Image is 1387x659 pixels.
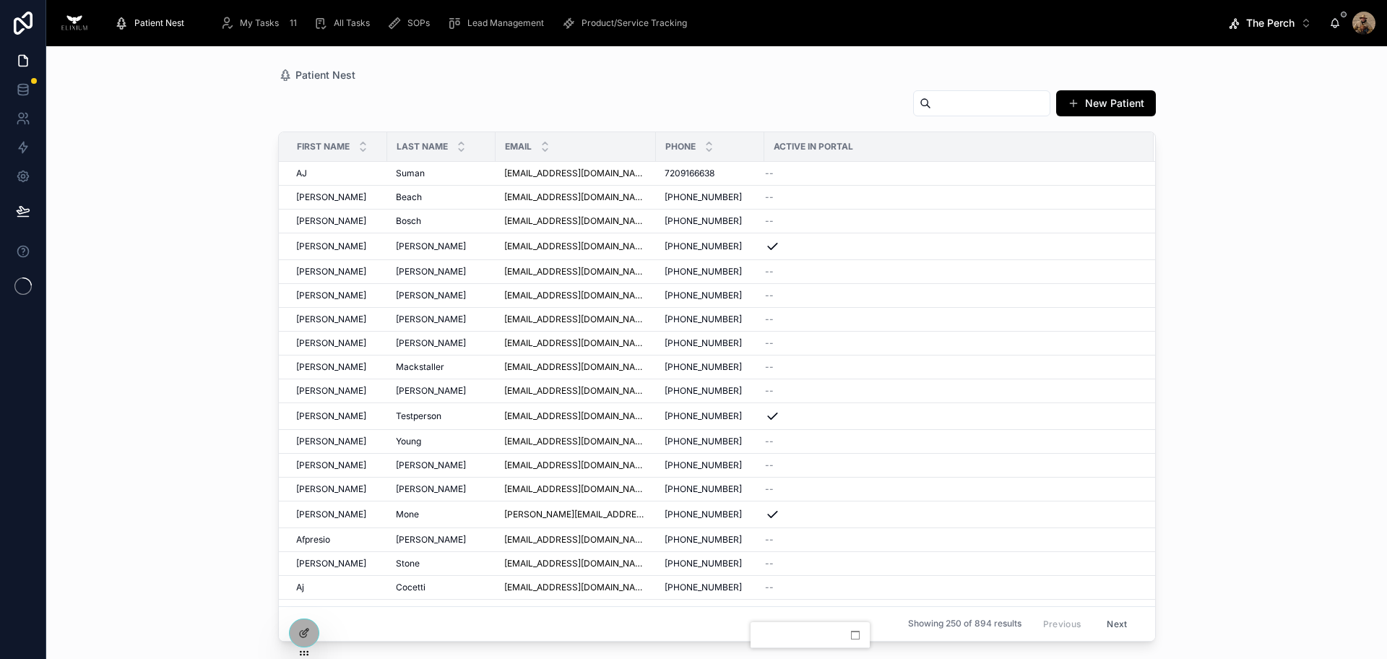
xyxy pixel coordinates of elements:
[504,241,647,252] a: [EMAIL_ADDRESS][DOMAIN_NAME]
[665,606,742,617] span: [PHONE_NUMBER]
[665,361,756,373] a: [PHONE_NUMBER]
[1056,90,1156,116] button: New Patient
[296,436,366,447] span: [PERSON_NAME]
[665,290,742,301] span: [PHONE_NUMBER]
[665,215,756,227] a: [PHONE_NUMBER]
[765,385,774,397] span: --
[665,314,742,325] span: [PHONE_NUMBER]
[665,460,756,471] a: [PHONE_NUMBER]
[397,141,448,152] span: Last Name
[396,410,487,422] a: Testperson
[396,215,421,227] span: Bosch
[285,14,302,32] div: 11
[396,241,466,252] span: [PERSON_NAME]
[396,385,487,397] a: [PERSON_NAME]
[665,290,756,301] a: [PHONE_NUMBER]
[504,558,647,569] a: [EMAIL_ADDRESS][DOMAIN_NAME]
[396,215,487,227] a: Bosch
[665,460,742,471] span: [PHONE_NUMBER]
[504,460,647,471] a: [EMAIL_ADDRESS][DOMAIN_NAME]
[504,215,647,227] a: [EMAIL_ADDRESS][DOMAIN_NAME]
[665,337,742,349] span: [PHONE_NUMBER]
[665,314,756,325] a: [PHONE_NUMBER]
[765,361,774,373] span: --
[665,215,742,227] span: [PHONE_NUMBER]
[504,509,647,520] a: [PERSON_NAME][EMAIL_ADDRESS][DOMAIN_NAME]
[296,337,366,349] span: [PERSON_NAME]
[504,290,647,301] a: [EMAIL_ADDRESS][DOMAIN_NAME]
[665,582,756,593] a: [PHONE_NUMBER]
[296,191,366,203] span: [PERSON_NAME]
[765,168,1136,179] a: --
[396,266,466,277] span: [PERSON_NAME]
[504,314,647,325] a: [EMAIL_ADDRESS][DOMAIN_NAME]
[296,483,366,495] span: [PERSON_NAME]
[765,314,1136,325] a: --
[504,483,647,495] a: [EMAIL_ADDRESS][DOMAIN_NAME]
[396,410,441,422] span: Testperson
[396,337,487,349] a: [PERSON_NAME]
[765,215,1136,227] a: --
[765,290,1136,301] a: --
[665,241,742,252] span: [PHONE_NUMBER]
[296,509,366,520] span: [PERSON_NAME]
[504,534,647,546] a: [EMAIL_ADDRESS][DOMAIN_NAME]
[396,509,487,520] a: Mone
[396,191,422,203] span: Beach
[665,534,756,546] a: [PHONE_NUMBER]
[665,385,742,397] span: [PHONE_NUMBER]
[765,558,1136,569] a: --
[296,241,379,252] a: [PERSON_NAME]
[278,68,355,82] a: Patient Nest
[396,290,466,301] span: [PERSON_NAME]
[396,241,487,252] a: [PERSON_NAME]
[396,385,466,397] span: [PERSON_NAME]
[334,17,370,29] span: All Tasks
[665,241,756,252] a: [PHONE_NUMBER]
[504,337,647,349] a: [EMAIL_ADDRESS][DOMAIN_NAME]
[396,534,487,546] a: [PERSON_NAME]
[765,558,774,569] span: --
[665,168,756,179] a: 7209166638
[665,436,756,447] a: [PHONE_NUMBER]
[765,191,1136,203] a: --
[296,215,379,227] a: [PERSON_NAME]
[296,215,366,227] span: [PERSON_NAME]
[505,141,532,152] span: Email
[765,290,774,301] span: --
[557,10,697,36] a: Product/Service Tracking
[504,168,647,179] a: [EMAIL_ADDRESS][DOMAIN_NAME]
[504,410,647,422] a: [EMAIL_ADDRESS][DOMAIN_NAME]
[396,290,487,301] a: [PERSON_NAME]
[504,191,647,203] a: [EMAIL_ADDRESS][DOMAIN_NAME]
[504,385,647,397] a: [EMAIL_ADDRESS][DOMAIN_NAME]
[504,436,647,447] a: [EMAIL_ADDRESS][DOMAIN_NAME]
[296,385,379,397] a: [PERSON_NAME]
[296,290,379,301] a: [PERSON_NAME]
[765,436,774,447] span: --
[665,483,742,495] span: [PHONE_NUMBER]
[296,436,379,447] a: [PERSON_NAME]
[665,191,756,203] a: [PHONE_NUMBER]
[396,361,444,373] span: Mackstaller
[774,141,853,152] span: Active In Portal
[765,215,774,227] span: --
[665,436,742,447] span: [PHONE_NUMBER]
[665,337,756,349] a: [PHONE_NUMBER]
[443,10,554,36] a: Lead Management
[765,436,1136,447] a: --
[665,385,756,397] a: [PHONE_NUMBER]
[396,460,466,471] span: [PERSON_NAME]
[504,582,647,593] a: [EMAIL_ADDRESS][DOMAIN_NAME]
[665,191,742,203] span: [PHONE_NUMBER]
[467,17,544,29] span: Lead Management
[296,582,304,593] span: Aj
[296,534,330,546] span: Afpresio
